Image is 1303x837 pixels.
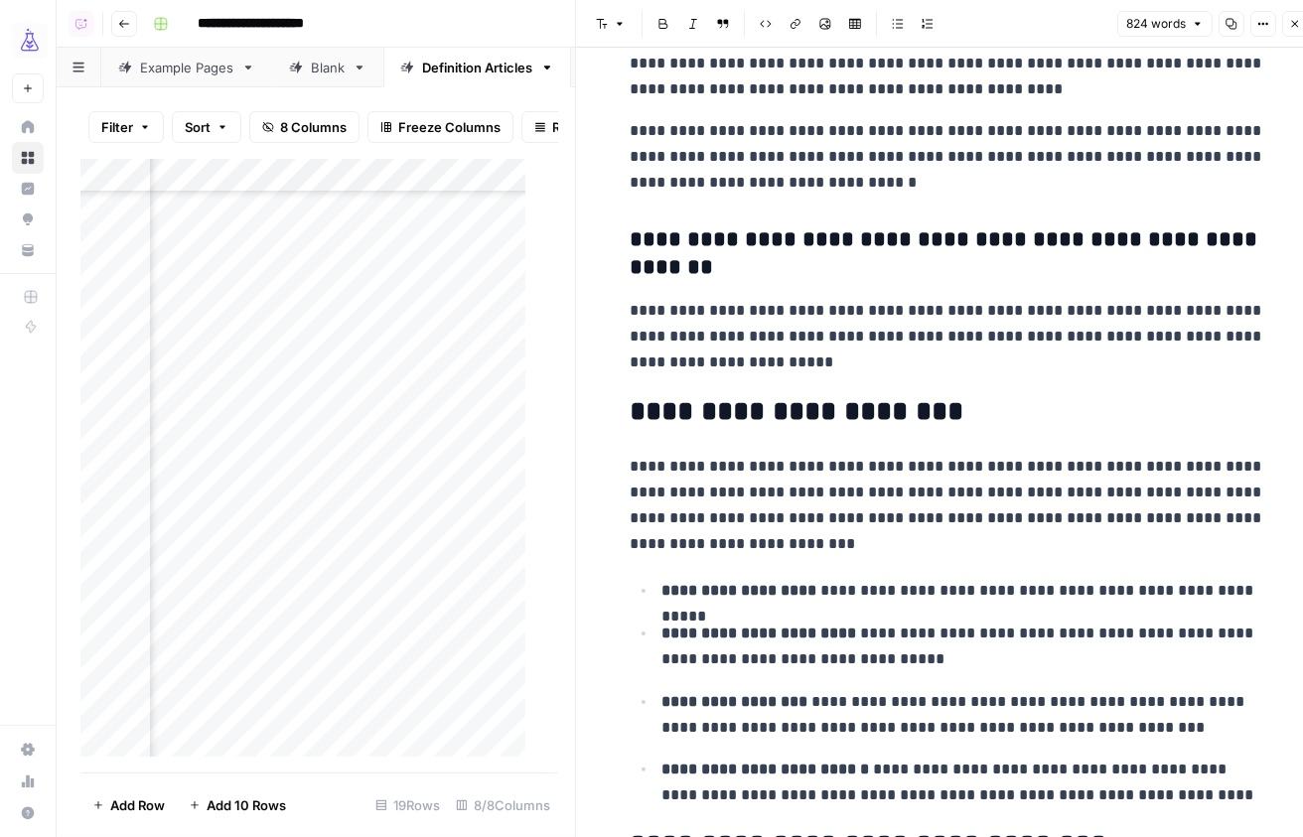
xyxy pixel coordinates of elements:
[140,58,233,77] div: Example Pages
[101,48,272,87] a: Example Pages
[12,234,44,266] a: Your Data
[448,789,558,821] div: 8/8 Columns
[80,789,177,821] button: Add Row
[521,111,637,143] button: Row Height
[12,111,44,143] a: Home
[172,111,241,143] button: Sort
[12,142,44,174] a: Browse
[12,204,44,235] a: Opportunities
[12,734,44,766] a: Settings
[280,117,347,137] span: 8 Columns
[12,16,44,66] button: Workspace: AirOps Growth
[110,795,165,815] span: Add Row
[1126,15,1186,33] span: 824 words
[552,117,624,137] span: Row Height
[1117,11,1213,37] button: 824 words
[177,789,298,821] button: Add 10 Rows
[185,117,211,137] span: Sort
[383,48,571,87] a: Definition Articles
[12,173,44,205] a: Insights
[249,111,360,143] button: 8 Columns
[398,117,501,137] span: Freeze Columns
[422,58,532,77] div: Definition Articles
[88,111,164,143] button: Filter
[272,48,383,87] a: Blank
[311,58,345,77] div: Blank
[207,795,286,815] span: Add 10 Rows
[367,789,448,821] div: 19 Rows
[367,111,513,143] button: Freeze Columns
[12,766,44,797] a: Usage
[101,117,133,137] span: Filter
[12,23,48,59] img: AirOps Growth Logo
[12,797,44,829] button: Help + Support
